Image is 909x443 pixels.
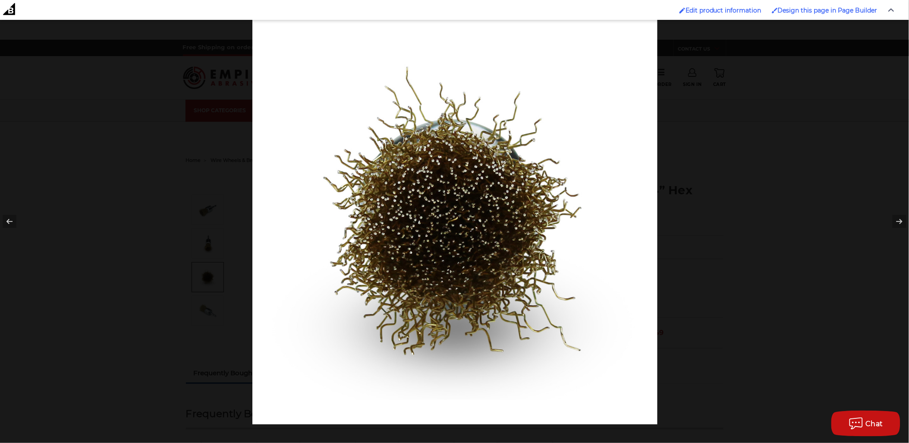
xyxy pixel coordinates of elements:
img: Enabled brush for product edit [679,7,686,13]
span: Design this page in Page Builder [778,6,878,14]
a: Enabled brush for page builder edit. Design this page in Page Builder [767,2,882,19]
button: Next (arrow right) [879,200,909,243]
img: Close Admin Bar [888,8,894,12]
button: Chat [831,411,900,437]
img: Wire-end-brush-brass-coated-1-inch-crimped__21587.1675188992.jpg [252,19,657,424]
span: Edit product information [686,6,761,14]
span: Chat [866,420,884,428]
img: Enabled brush for page builder edit. [772,7,778,13]
a: Enabled brush for product edit Edit product information [675,2,766,19]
